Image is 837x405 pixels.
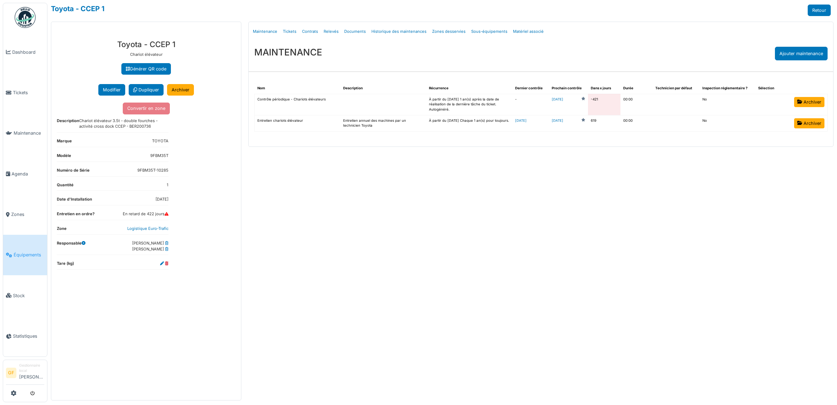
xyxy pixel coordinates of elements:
td: 00:00 [620,115,653,131]
dd: [PERSON_NAME] [PERSON_NAME] [132,240,168,252]
a: Dashboard [3,32,47,72]
a: Zones desservies [429,23,468,40]
li: GF [6,368,16,378]
a: [DATE] [552,97,563,102]
div: Ajouter maintenance [775,47,828,60]
th: Technicien par défaut [653,83,700,94]
span: Statistiques [13,333,44,339]
th: Nom [255,83,340,94]
span: Zones [11,211,44,218]
a: Historique des maintenances [369,23,429,40]
dd: 9FBM35T-10285 [137,167,168,173]
p: Chariot élévateur [57,52,235,58]
a: [DATE] [515,119,527,122]
a: Maintenance [250,23,280,40]
dd: 1 [167,182,168,188]
td: À partir du [DATE] Chaque 1 an(s) pour toujours. [426,115,512,131]
th: Dans x jours [588,83,620,94]
span: translation missing: fr.shared.no [702,97,707,101]
dt: Responsable [57,240,85,255]
button: Modifier [98,84,125,96]
dd: TOYOTA [152,138,168,144]
dd: En retard de 422 jours [123,211,168,217]
a: Zones [3,194,47,235]
td: - [512,94,549,115]
li: [PERSON_NAME] [19,363,44,383]
dt: Tare (kg) [57,261,74,269]
a: Archiver [794,97,824,107]
dt: Modèle [57,153,71,162]
span: Maintenance [14,130,44,136]
td: Entretien chariots élévateur [255,115,340,131]
a: Toyota - CCEP 1 [51,5,105,13]
th: Sélection [755,83,788,94]
a: Contrats [299,23,321,40]
h3: MAINTENANCE [254,47,322,58]
a: Relevés [321,23,341,40]
dt: Description [57,118,79,133]
td: 619 [588,115,620,131]
span: Stock [13,292,44,299]
a: Maintenance [3,113,47,153]
a: Archiver [167,84,194,96]
a: Tickets [3,72,47,113]
a: Archiver [794,118,824,128]
td: -421 [588,94,620,115]
th: Inspection réglementaire ? [700,83,755,94]
td: À partir du [DATE] 1 an(s) après la date de réalisation de la dernière tâche du ticket. Autogénéré. [426,94,512,115]
a: Générer QR code [121,63,171,75]
dt: Entretien en ordre? [57,211,95,220]
th: Durée [620,83,653,94]
dd: [DATE] [156,196,168,202]
a: Statistiques [3,316,47,357]
dt: Numéro de Série [57,167,90,176]
span: Agenda [12,171,44,177]
td: Entretien annuel des machines par un technicien Toyota [340,115,426,131]
dd: Chariot élévateur 3.5t - double fourches - activité cross dock CCEP - BER200736 [79,118,168,130]
dt: Marque [57,138,72,147]
dd: 9FBM35T [150,153,168,159]
a: Retour [808,5,831,16]
td: Contrôle périodique - Chariots élévateurs [255,94,340,115]
a: Dupliquer [129,84,164,96]
img: Badge_color-CXgf-gQk.svg [15,7,36,28]
span: Équipements [14,252,44,258]
td: 00:00 [620,94,653,115]
th: Prochain contrôle [549,83,588,94]
div: Gestionnaire local [19,363,44,374]
h3: Toyota - CCEP 1 [57,40,235,49]
th: Description [340,83,426,94]
a: Équipements [3,235,47,275]
span: translation missing: fr.shared.no [702,119,707,122]
a: Documents [341,23,369,40]
dt: Date d'Installation [57,196,92,205]
a: Matériel associé [510,23,546,40]
th: Dernier contrôle [512,83,549,94]
a: Tickets [280,23,299,40]
span: Tickets [13,89,44,96]
a: [DATE] [552,118,563,123]
a: Sous-équipements [468,23,510,40]
a: Logistique Euro-Trafic [127,226,168,231]
a: GF Gestionnaire local[PERSON_NAME] [6,363,44,385]
span: Dashboard [12,49,44,55]
dt: Quantité [57,182,74,191]
dt: Zone [57,226,67,234]
th: Récurrence [426,83,512,94]
a: Agenda [3,153,47,194]
a: Stock [3,275,47,316]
